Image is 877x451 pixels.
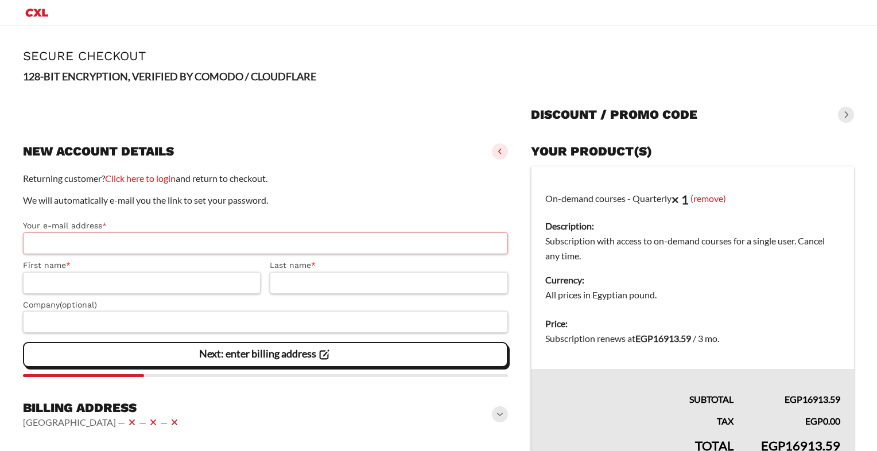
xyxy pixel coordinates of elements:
[545,333,719,344] span: Subscription renews at .
[690,192,726,203] a: (remove)
[785,394,840,405] bdi: 16913.59
[23,143,174,160] h3: New account details
[60,300,97,309] span: (optional)
[635,333,653,344] span: EGP
[545,316,840,331] dt: Price:
[23,400,181,416] h3: Billing address
[23,259,261,272] label: First name
[105,173,176,184] a: Click here to login
[531,107,697,123] h3: Discount / promo code
[635,333,691,344] bdi: 16913.59
[270,259,507,272] label: Last name
[805,415,840,426] bdi: 0.00
[693,333,717,344] span: / 3 mo
[23,415,181,429] vaadin-horizontal-layout: [GEOGRAPHIC_DATA] — — —
[531,166,854,310] td: On-demand courses - Quarterly
[23,298,508,312] label: Company
[545,219,840,234] dt: Description:
[23,171,508,186] p: Returning customer? and return to checkout.
[785,394,802,405] span: EGP
[23,342,508,367] vaadin-button: Next: enter billing address
[23,70,316,83] strong: 128-BIT ENCRYPTION, VERIFIED BY COMODO / CLOUDFLARE
[545,234,840,263] dd: Subscription with access to on-demand courses for a single user. Cancel any time.
[545,273,840,287] dt: Currency:
[23,219,508,232] label: Your e-mail address
[672,192,689,207] strong: × 1
[545,287,840,302] dd: All prices in Egyptian pound.
[805,415,823,426] span: EGP
[23,193,508,208] p: We will automatically e-mail you the link to set your password.
[531,369,747,407] th: Subtotal
[23,49,854,63] h1: Secure Checkout
[531,407,747,429] th: Tax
